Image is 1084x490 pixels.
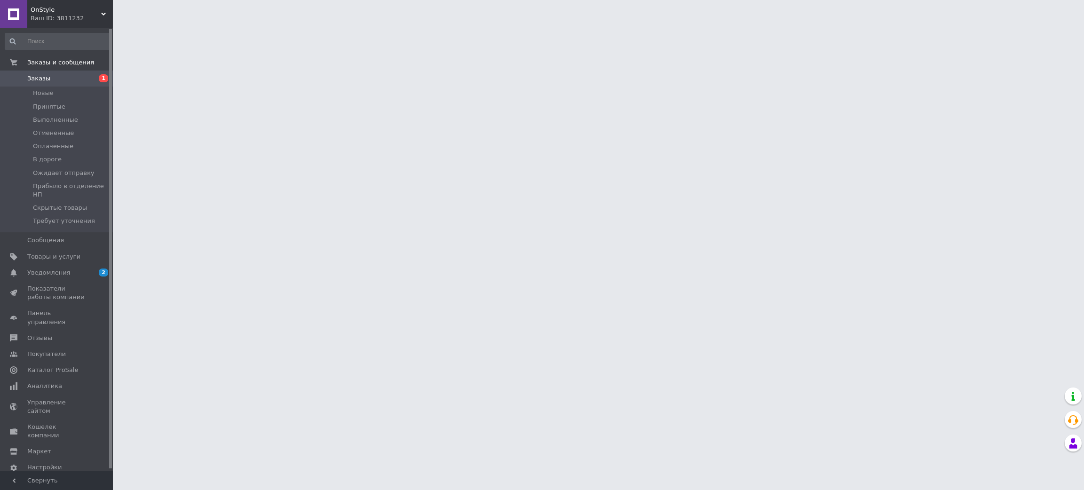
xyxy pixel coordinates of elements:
span: Покупатели [27,350,66,358]
span: Отзывы [27,334,52,342]
span: Скрытые товары [33,204,87,212]
span: Заказы [27,74,50,83]
span: 2 [99,269,108,277]
span: Аналитика [27,382,62,390]
span: Прибыло в отделение НП [33,182,110,199]
span: Требует уточнения [33,217,95,225]
span: Выполненные [33,116,78,124]
span: Новые [33,89,54,97]
input: Поиск [5,33,111,50]
span: В дороге [33,155,62,164]
span: Оплаченные [33,142,73,150]
span: Сообщения [27,236,64,245]
span: Маркет [27,447,51,456]
span: Панель управления [27,309,87,326]
span: 1 [99,74,108,82]
span: Показатели работы компании [27,285,87,301]
span: OnStyle [31,6,101,14]
span: Отмененные [33,129,74,137]
span: Товары и услуги [27,253,80,261]
span: Настройки [27,463,62,472]
div: Ваш ID: 3811232 [31,14,113,23]
span: Ожидает отправку [33,169,95,177]
span: Уведомления [27,269,70,277]
span: Управление сайтом [27,398,87,415]
span: Кошелек компании [27,423,87,440]
span: Каталог ProSale [27,366,78,374]
span: Принятые [33,103,65,111]
span: Заказы и сообщения [27,58,94,67]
